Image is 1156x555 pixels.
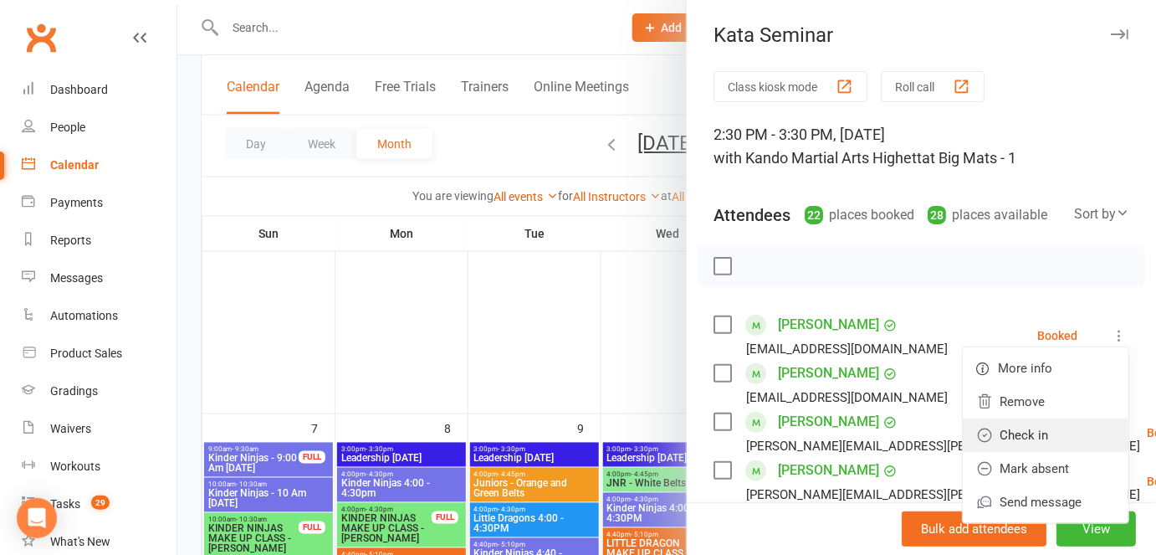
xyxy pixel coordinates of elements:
a: Product Sales [22,335,176,373]
a: Mark absent [963,452,1128,486]
a: Clubworx [20,17,62,59]
a: Reports [22,222,176,260]
div: Sort by [1074,203,1129,225]
a: [PERSON_NAME] [778,409,879,435]
a: Messages [22,260,176,297]
div: Workouts [50,460,100,473]
a: Send message [963,486,1128,519]
div: [EMAIL_ADDRESS][DOMAIN_NAME] [746,338,948,360]
a: [PERSON_NAME] [778,311,879,338]
div: Reports [50,234,91,247]
a: Waivers [22,410,176,448]
div: Attendees [714,203,790,227]
span: with Kando Martial Arts Highett [714,149,922,167]
span: More info [998,358,1052,378]
div: Kata Seminar [687,23,1156,47]
div: places available [928,203,1047,227]
div: Waivers [50,422,91,435]
div: places booked [805,203,914,227]
a: Automations [22,297,176,335]
div: Tasks [50,497,80,511]
a: Tasks 29 [22,486,176,523]
button: Bulk add attendees [902,511,1046,547]
div: What's New [50,535,110,548]
div: People [50,121,85,134]
div: 2:30 PM - 3:30 PM, [DATE] [714,123,1129,170]
div: 22 [805,206,823,224]
button: View [1056,511,1136,547]
a: More info [963,352,1128,385]
div: Payments [50,196,103,209]
a: Dashboard [22,71,176,109]
div: Open Intercom Messenger [17,498,57,538]
a: Workouts [22,448,176,486]
a: Remove [963,385,1128,419]
span: 29 [91,496,110,510]
button: Class kiosk mode [714,71,867,102]
a: [PERSON_NAME] [778,457,879,484]
div: Dashboard [50,83,108,96]
a: [PERSON_NAME] [778,360,879,387]
div: Automations [50,309,118,322]
div: Calendar [50,158,99,172]
div: [PERSON_NAME][EMAIL_ADDRESS][PERSON_NAME][DOMAIN_NAME] [746,484,1140,506]
div: Product Sales [50,347,122,360]
div: Messages [50,271,103,285]
a: Calendar [22,146,176,184]
div: 28 [928,206,946,224]
a: Gradings [22,373,176,410]
div: Gradings [50,384,98,398]
div: Booked [1037,330,1077,342]
span: at Big Mats - 1 [922,149,1016,167]
div: [PERSON_NAME][EMAIL_ADDRESS][PERSON_NAME][DOMAIN_NAME] [746,435,1140,457]
div: [EMAIL_ADDRESS][DOMAIN_NAME] [746,387,948,409]
a: Payments [22,184,176,222]
a: People [22,109,176,146]
button: Roll call [881,71,985,102]
a: Check in [963,419,1128,452]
